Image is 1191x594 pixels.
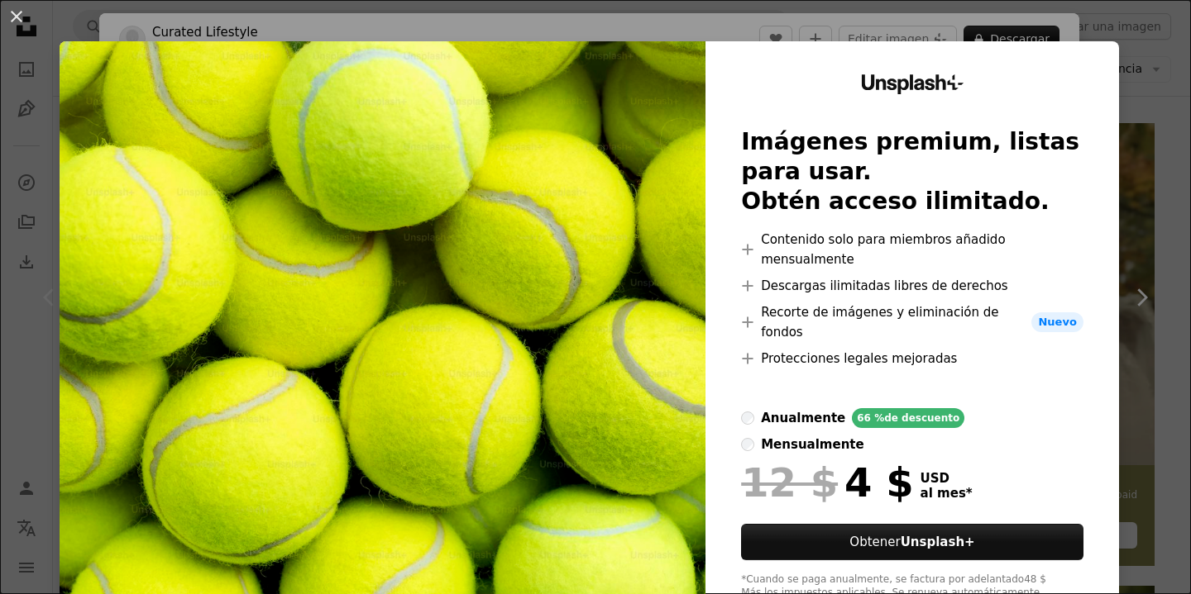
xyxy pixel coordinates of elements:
[741,438,754,451] input: mensualmente
[761,408,845,428] div: anualmente
[741,127,1083,216] h2: Imágenes premium, listas para usar. Obtén acceso ilimitado.
[741,230,1083,269] li: Contenido solo para miembros añadido mensualmente
[921,486,973,501] span: al mes *
[741,276,1083,296] li: Descargas ilimitadas libres de derechos
[741,411,754,425] input: anualmente66 %de descuento
[761,435,863,454] div: mensualmente
[741,524,1083,560] button: ObtenerUnsplash+
[741,302,1083,342] li: Recorte de imágenes y eliminación de fondos
[1031,312,1083,332] span: Nuevo
[852,408,964,428] div: 66 % de descuento
[921,471,973,486] span: USD
[741,349,1083,368] li: Protecciones legales mejoradas
[901,535,975,549] strong: Unsplash+
[741,461,838,504] span: 12 $
[741,461,913,504] div: 4 $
